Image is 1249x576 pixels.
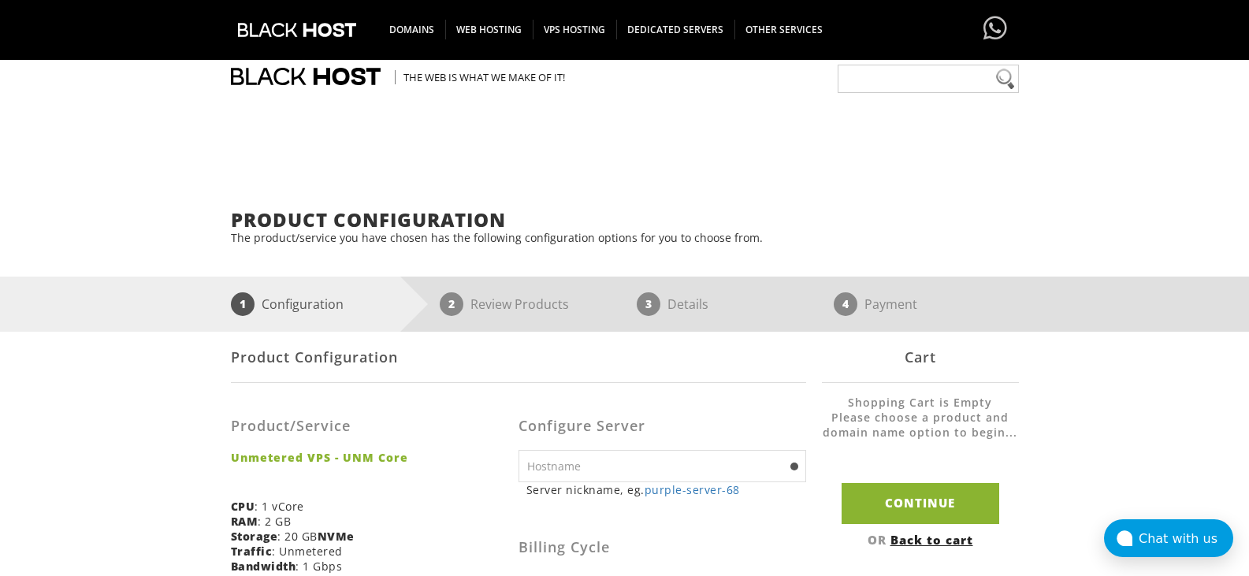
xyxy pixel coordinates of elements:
p: Configuration [262,292,344,316]
span: DEDICATED SERVERS [616,20,735,39]
h3: Product/Service [231,418,507,434]
span: The Web is what we make of it! [395,70,565,84]
span: 4 [834,292,857,316]
li: Shopping Cart is Empty Please choose a product and domain name option to begin... [822,395,1019,455]
span: 2 [440,292,463,316]
h3: Configure Server [519,418,806,434]
div: Product Configuration [231,332,806,383]
input: Hostname [519,450,806,482]
h1: Product Configuration [231,210,1019,230]
span: 3 [637,292,660,316]
input: Continue [842,483,999,523]
p: Payment [864,292,917,316]
b: Bandwidth [231,559,296,574]
p: Review Products [470,292,569,316]
a: Back to cart [890,532,973,548]
small: Server nickname, eg. [526,482,806,497]
span: VPS HOSTING [533,20,617,39]
strong: Unmetered VPS - UNM Core [231,450,507,465]
input: Need help? [838,65,1019,93]
b: NVMe [318,529,355,544]
span: WEB HOSTING [445,20,533,39]
p: Details [667,292,708,316]
h3: Billing Cycle [519,540,806,556]
span: OTHER SERVICES [734,20,834,39]
span: DOMAINS [378,20,446,39]
a: purple-server-68 [645,482,740,497]
b: Storage [231,529,278,544]
b: Traffic [231,544,273,559]
b: RAM [231,514,258,529]
b: CPU [231,499,255,514]
div: Chat with us [1139,531,1233,546]
p: The product/service you have chosen has the following configuration options for you to choose from. [231,230,1019,245]
div: OR [822,532,1019,548]
button: Chat with us [1104,519,1233,557]
div: Cart [822,332,1019,383]
span: 1 [231,292,255,316]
